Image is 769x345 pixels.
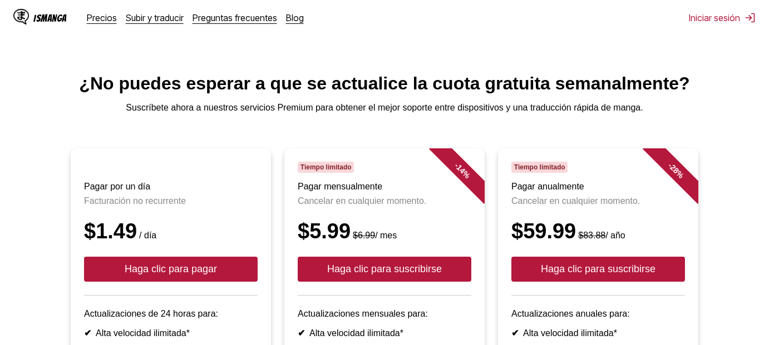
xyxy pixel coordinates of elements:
font: Pagar mensualmente [298,182,382,191]
font: Haga clic para suscribirse [541,263,655,274]
font: Actualizaciones de 24 horas para: [84,309,218,318]
font: ✔ [84,328,91,338]
font: Facturación no recurrente [84,196,186,206]
font: $1.49 [84,219,137,243]
font: / mes [375,231,397,240]
img: desconectar [745,12,756,23]
font: ¿No puedes esperar a que se actualice la cuota gratuita semanalmente? [79,73,689,93]
font: - [667,161,675,169]
font: Haga clic para suscribirse [327,263,442,274]
font: ✔ [298,328,305,338]
font: Actualizaciones mensuales para: [298,309,428,318]
a: Precios [87,12,117,23]
font: $83.88 [578,231,605,240]
font: ✔ [511,328,519,338]
button: Haga clic para pagar [84,257,258,282]
font: Tiempo limitado [300,163,352,171]
a: Subir y traducir [126,12,184,23]
a: Blog [286,12,304,23]
font: 14 [455,163,467,175]
font: % [674,169,686,180]
font: / año [605,231,625,240]
font: % [461,169,472,180]
font: $6.99 [353,231,375,240]
font: $5.99 [298,219,351,243]
font: IsManga [33,13,67,23]
a: Logotipo de IsMangaIsManga [13,9,87,27]
font: Actualizaciones anuales para: [511,309,630,318]
button: Haga clic para suscribirse [511,257,685,282]
font: Alta velocidad ilimitada* [523,328,617,338]
font: Cancelar en cualquier momento. [511,196,640,206]
button: Haga clic para suscribirse [298,257,471,282]
font: Alta velocidad ilimitada* [96,328,190,338]
button: Iniciar sesión [689,12,756,23]
font: Suscríbete ahora a nuestros servicios Premium para obtener el mejor soporte entre dispositivos y ... [126,103,643,112]
font: Haga clic para pagar [125,263,217,274]
font: Alta velocidad ilimitada* [309,328,403,338]
font: Tiempo limitado [514,163,565,171]
font: / día [139,231,156,240]
font: Pagar anualmente [511,182,584,191]
font: Iniciar sesión [689,12,740,23]
img: Logotipo de IsManga [13,9,29,24]
font: - [453,161,461,169]
a: Preguntas frecuentes [193,12,277,23]
font: Cancelar en cualquier momento. [298,196,426,206]
font: Pagar por un día [84,182,150,191]
font: 28 [668,163,681,175]
font: $59.99 [511,219,576,243]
